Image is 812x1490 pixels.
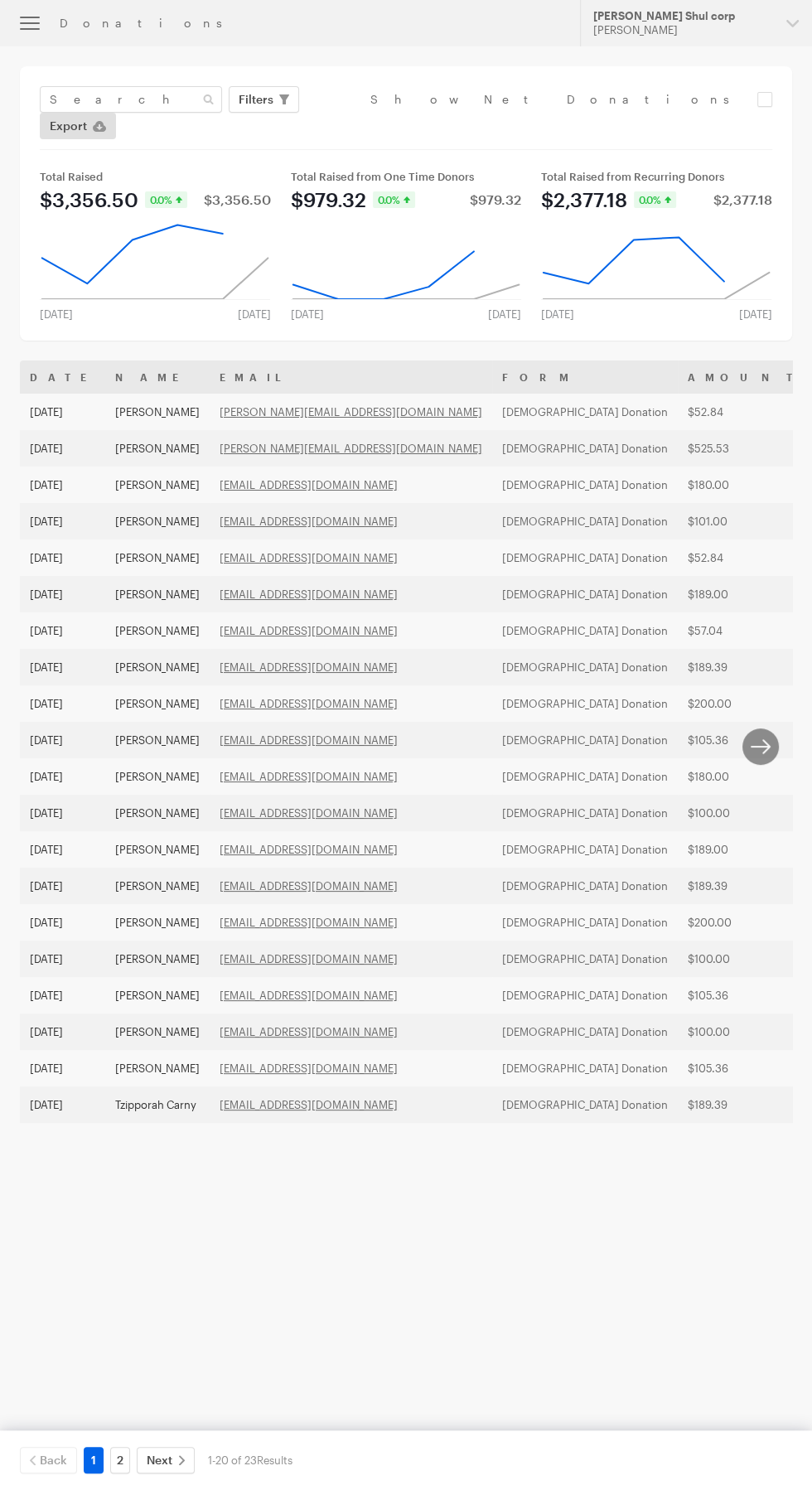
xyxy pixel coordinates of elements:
[678,467,812,503] td: $180.00
[220,952,398,965] a: [EMAIL_ADDRESS][DOMAIN_NAME]
[208,1447,292,1473] div: 1-20 of 23
[220,588,398,601] a: [EMAIL_ADDRESS][DOMAIN_NAME]
[492,904,678,941] td: [DEMOGRAPHIC_DATA] Donation
[492,1050,678,1086] td: [DEMOGRAPHIC_DATA] Donation
[204,193,271,206] div: $3,356.50
[105,430,210,467] td: [PERSON_NAME]
[492,795,678,831] td: [DEMOGRAPHIC_DATA] Donation
[220,879,398,893] a: [EMAIL_ADDRESS][DOMAIN_NAME]
[220,660,398,674] a: [EMAIL_ADDRESS][DOMAIN_NAME]
[20,430,105,467] td: [DATE]
[492,430,678,467] td: [DEMOGRAPHIC_DATA] Donation
[20,1013,105,1050] td: [DATE]
[105,467,210,503] td: [PERSON_NAME]
[105,795,210,831] td: [PERSON_NAME]
[220,1098,398,1111] a: [EMAIL_ADDRESS][DOMAIN_NAME]
[678,612,812,649] td: $57.04
[470,193,521,206] div: $979.32
[220,770,398,783] a: [EMAIL_ADDRESS][DOMAIN_NAME]
[105,685,210,722] td: [PERSON_NAME]
[20,685,105,722] td: [DATE]
[105,539,210,576] td: [PERSON_NAME]
[20,941,105,977] td: [DATE]
[281,307,334,321] div: [DATE]
[110,1447,130,1473] a: 2
[492,831,678,868] td: [DEMOGRAPHIC_DATA] Donation
[228,307,281,321] div: [DATE]
[492,977,678,1013] td: [DEMOGRAPHIC_DATA] Donation
[492,612,678,649] td: [DEMOGRAPHIC_DATA] Donation
[20,977,105,1013] td: [DATE]
[678,1050,812,1086] td: $105.36
[220,515,398,528] a: [EMAIL_ADDRESS][DOMAIN_NAME]
[678,868,812,904] td: $189.39
[20,795,105,831] td: [DATE]
[492,503,678,539] td: [DEMOGRAPHIC_DATA] Donation
[220,1062,398,1075] a: [EMAIL_ADDRESS][DOMAIN_NAME]
[50,116,87,136] span: Export
[20,831,105,868] td: [DATE]
[541,170,772,183] div: Total Raised from Recurring Donors
[220,405,482,418] a: [PERSON_NAME][EMAIL_ADDRESS][DOMAIN_NAME]
[40,170,271,183] div: Total Raised
[678,576,812,612] td: $189.00
[373,191,415,208] div: 0.0%
[20,868,105,904] td: [DATE]
[678,360,812,394] th: Amount
[593,23,773,37] div: [PERSON_NAME]
[291,170,522,183] div: Total Raised from One Time Donors
[220,806,398,820] a: [EMAIL_ADDRESS][DOMAIN_NAME]
[678,394,812,430] td: $52.84
[145,191,187,208] div: 0.0%
[105,576,210,612] td: [PERSON_NAME]
[478,307,531,321] div: [DATE]
[593,9,773,23] div: [PERSON_NAME] Shul corp
[105,360,210,394] th: Name
[492,722,678,758] td: [DEMOGRAPHIC_DATA] Donation
[492,1086,678,1123] td: [DEMOGRAPHIC_DATA] Donation
[105,904,210,941] td: [PERSON_NAME]
[220,843,398,856] a: [EMAIL_ADDRESS][DOMAIN_NAME]
[678,685,812,722] td: $200.00
[105,1013,210,1050] td: [PERSON_NAME]
[105,758,210,795] td: [PERSON_NAME]
[220,624,398,637] a: [EMAIL_ADDRESS][DOMAIN_NAME]
[220,916,398,929] a: [EMAIL_ADDRESS][DOMAIN_NAME]
[257,1454,292,1467] span: Results
[105,941,210,977] td: [PERSON_NAME]
[634,191,676,208] div: 0.0%
[20,394,105,430] td: [DATE]
[220,733,398,747] a: [EMAIL_ADDRESS][DOMAIN_NAME]
[492,360,678,394] th: Form
[20,904,105,941] td: [DATE]
[20,360,105,394] th: Date
[105,722,210,758] td: [PERSON_NAME]
[291,190,366,210] div: $979.32
[105,394,210,430] td: [PERSON_NAME]
[492,576,678,612] td: [DEMOGRAPHIC_DATA] Donation
[492,758,678,795] td: [DEMOGRAPHIC_DATA] Donation
[20,1050,105,1086] td: [DATE]
[220,697,398,710] a: [EMAIL_ADDRESS][DOMAIN_NAME]
[20,612,105,649] td: [DATE]
[678,904,812,941] td: $200.00
[20,503,105,539] td: [DATE]
[678,977,812,1013] td: $105.36
[20,1086,105,1123] td: [DATE]
[678,430,812,467] td: $525.53
[105,612,210,649] td: [PERSON_NAME]
[105,1086,210,1123] td: Tzipporah Carny
[105,1050,210,1086] td: [PERSON_NAME]
[220,442,482,455] a: [PERSON_NAME][EMAIL_ADDRESS][DOMAIN_NAME]
[137,1447,195,1473] a: Next
[220,1025,398,1038] a: [EMAIL_ADDRESS][DOMAIN_NAME]
[220,989,398,1002] a: [EMAIL_ADDRESS][DOMAIN_NAME]
[20,539,105,576] td: [DATE]
[105,868,210,904] td: [PERSON_NAME]
[492,685,678,722] td: [DEMOGRAPHIC_DATA] Donation
[492,467,678,503] td: [DEMOGRAPHIC_DATA] Donation
[531,307,584,321] div: [DATE]
[20,467,105,503] td: [DATE]
[678,1086,812,1123] td: $189.39
[678,831,812,868] td: $189.00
